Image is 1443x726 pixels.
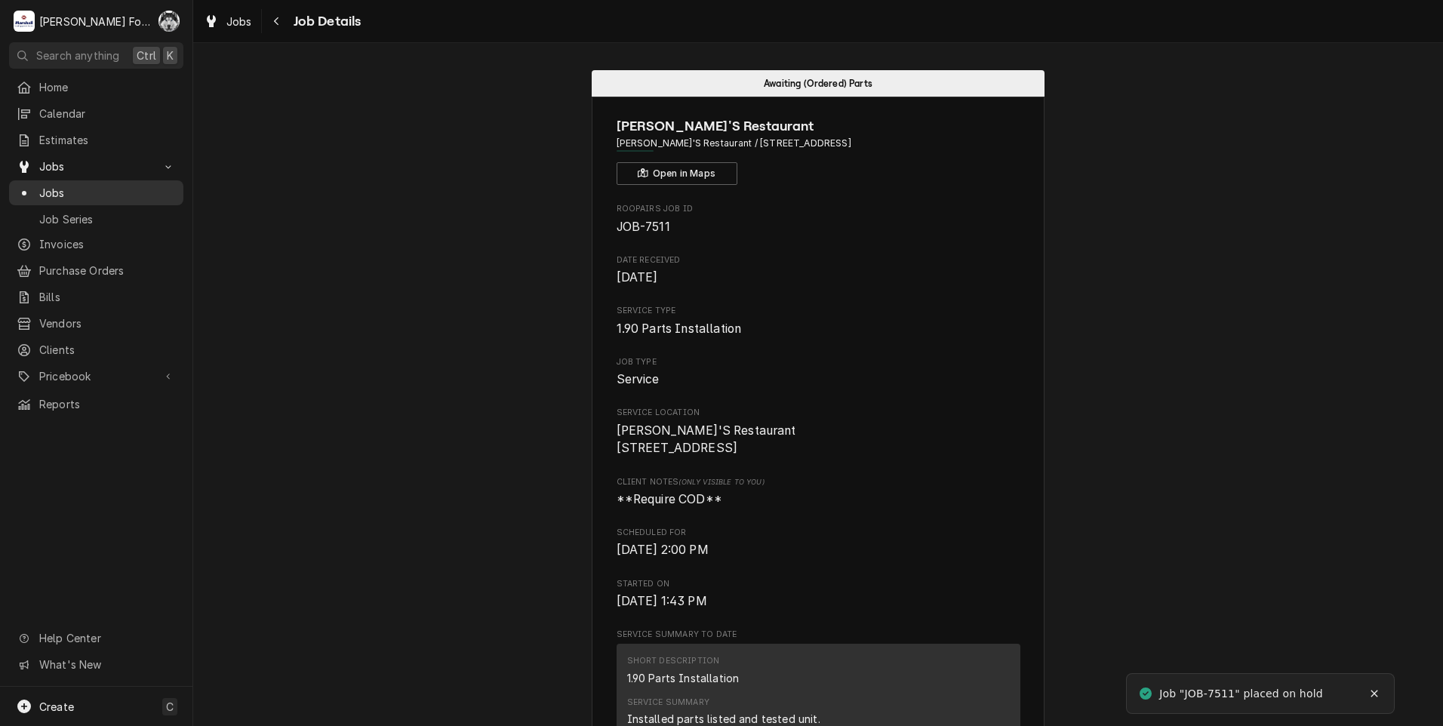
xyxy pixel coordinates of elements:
span: Scheduled For [617,527,1020,539]
span: Pricebook [39,368,153,384]
span: [object Object] [617,491,1020,509]
span: Reports [39,396,176,412]
span: Purchase Orders [39,263,176,278]
div: Status [592,70,1045,97]
a: Job Series [9,207,183,232]
span: Estimates [39,132,176,148]
div: Chris Murphy (103)'s Avatar [158,11,180,32]
a: Jobs [9,180,183,205]
span: Service [617,372,660,386]
span: Jobs [226,14,252,29]
div: [PERSON_NAME] Food Equipment Service [39,14,150,29]
span: Date Received [617,269,1020,287]
span: [PERSON_NAME]'S Restaurant [STREET_ADDRESS] [617,423,796,456]
span: C [166,699,174,715]
a: Go to Jobs [9,154,183,179]
div: Service Location [617,407,1020,457]
span: Awaiting (Ordered) Parts [764,78,872,88]
span: Job Series [39,211,176,227]
div: Date Received [617,254,1020,287]
span: Address [617,137,1020,150]
span: Invoices [39,236,176,252]
div: Job Type [617,356,1020,389]
a: Bills [9,285,183,309]
span: Client Notes [617,476,1020,488]
span: Help Center [39,630,174,646]
a: Clients [9,337,183,362]
span: Calendar [39,106,176,122]
a: Calendar [9,101,183,126]
span: Service Type [617,320,1020,338]
span: (Only Visible to You) [678,478,764,486]
span: Jobs [39,185,176,201]
a: Estimates [9,128,183,152]
div: 1.90 Parts Installation [627,670,740,686]
span: Job Type [617,356,1020,368]
div: Marshall Food Equipment Service's Avatar [14,11,35,32]
div: Client Information [617,116,1020,185]
span: [DATE] 2:00 PM [617,543,709,557]
span: [DATE] 1:43 PM [617,594,707,608]
div: Service Summary [627,697,709,709]
span: Clients [39,342,176,358]
button: Search anythingCtrlK [9,42,183,69]
div: Service Type [617,305,1020,337]
span: What's New [39,657,174,672]
a: Invoices [9,232,183,257]
div: C( [158,11,180,32]
span: Job Details [289,11,362,32]
a: Vendors [9,311,183,336]
a: Go to Pricebook [9,364,183,389]
a: Jobs [198,9,258,34]
button: Navigate back [265,9,289,33]
span: Date Received [617,254,1020,266]
span: K [167,48,174,63]
a: Reports [9,392,183,417]
span: Bills [39,289,176,305]
div: Job "JOB-7511" placed on hold [1159,686,1325,702]
span: Started On [617,578,1020,590]
div: Roopairs Job ID [617,203,1020,235]
span: Service Location [617,422,1020,457]
span: JOB-7511 [617,220,670,234]
span: Name [617,116,1020,137]
div: Short Description [627,655,720,667]
a: Purchase Orders [9,258,183,283]
span: Vendors [39,315,176,331]
a: Go to Help Center [9,626,183,651]
span: Started On [617,592,1020,611]
span: Ctrl [137,48,156,63]
span: Service Type [617,305,1020,317]
span: Service Location [617,407,1020,419]
span: Roopairs Job ID [617,218,1020,236]
div: Started On [617,578,1020,611]
div: M [14,11,35,32]
span: Roopairs Job ID [617,203,1020,215]
div: Scheduled For [617,527,1020,559]
div: [object Object] [617,476,1020,509]
span: Home [39,79,176,95]
span: Service Summary To Date [617,629,1020,641]
span: [DATE] [617,270,658,285]
span: Search anything [36,48,119,63]
a: Go to What's New [9,652,183,677]
span: Job Type [617,371,1020,389]
span: Create [39,700,74,713]
span: Jobs [39,158,153,174]
a: Home [9,75,183,100]
span: Scheduled For [617,541,1020,559]
span: 1.90 Parts Installation [617,321,742,336]
button: Open in Maps [617,162,737,185]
